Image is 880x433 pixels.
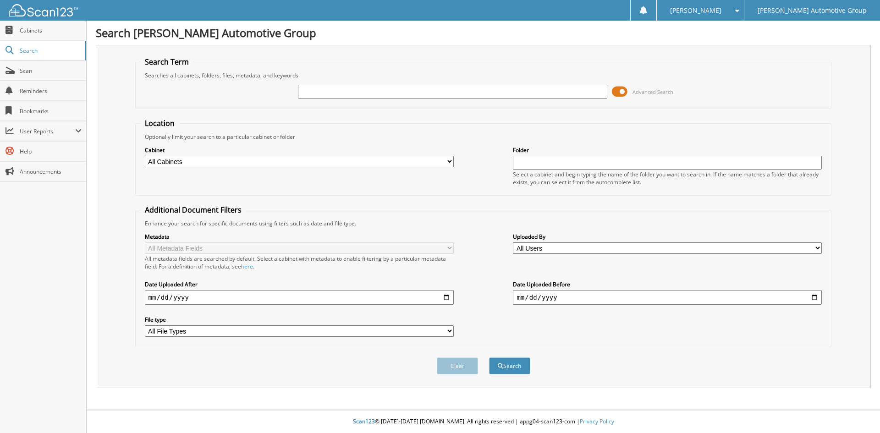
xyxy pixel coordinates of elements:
[437,357,478,374] button: Clear
[145,280,454,288] label: Date Uploaded After
[513,170,822,186] div: Select a cabinet and begin typing the name of the folder you want to search in. If the name match...
[96,25,871,40] h1: Search [PERSON_NAME] Automotive Group
[20,27,82,34] span: Cabinets
[87,411,880,433] div: © [DATE]-[DATE] [DOMAIN_NAME]. All rights reserved | appg04-scan123-com |
[489,357,530,374] button: Search
[670,8,721,13] span: [PERSON_NAME]
[353,417,375,425] span: Scan123
[145,255,454,270] div: All metadata fields are searched by default. Select a cabinet with metadata to enable filtering b...
[140,205,246,215] legend: Additional Document Filters
[241,263,253,270] a: here
[513,146,822,154] label: Folder
[145,146,454,154] label: Cabinet
[140,219,827,227] div: Enhance your search for specific documents using filters such as date and file type.
[513,233,822,241] label: Uploaded By
[20,87,82,95] span: Reminders
[140,118,179,128] legend: Location
[140,133,827,141] div: Optionally limit your search to a particular cabinet or folder
[20,168,82,175] span: Announcements
[140,57,193,67] legend: Search Term
[9,4,78,16] img: scan123-logo-white.svg
[834,389,880,433] iframe: Chat Widget
[145,316,454,323] label: File type
[632,88,673,95] span: Advanced Search
[513,290,822,305] input: end
[145,233,454,241] label: Metadata
[513,280,822,288] label: Date Uploaded Before
[758,8,867,13] span: [PERSON_NAME] Automotive Group
[20,47,80,55] span: Search
[145,290,454,305] input: start
[20,107,82,115] span: Bookmarks
[20,67,82,75] span: Scan
[140,71,827,79] div: Searches all cabinets, folders, files, metadata, and keywords
[580,417,614,425] a: Privacy Policy
[20,127,75,135] span: User Reports
[20,148,82,155] span: Help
